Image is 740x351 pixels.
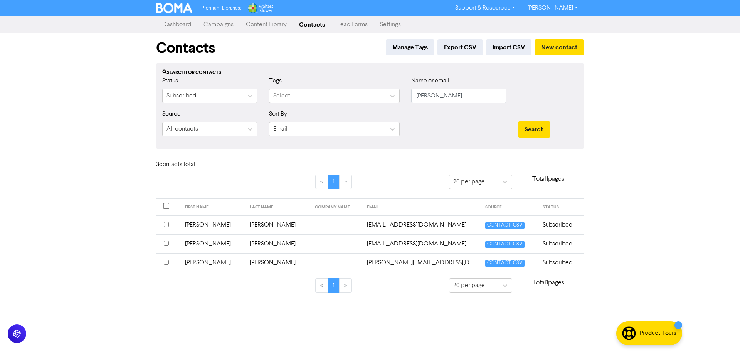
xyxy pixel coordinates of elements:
button: Import CSV [486,39,531,55]
th: LAST NAME [245,199,310,216]
a: Page 1 is your current page [328,278,340,293]
td: [PERSON_NAME] [245,253,310,272]
div: All contacts [166,124,198,134]
td: carso1954@hotmail.com [362,215,481,234]
div: Subscribed [166,91,196,101]
th: STATUS [538,199,584,216]
label: Name or email [411,76,449,86]
a: Dashboard [156,17,197,32]
label: Tags [269,76,282,86]
a: Lead Forms [331,17,374,32]
a: Page 1 is your current page [328,175,340,189]
th: COMPANY NAME [310,199,363,216]
p: Total 1 pages [512,278,584,287]
th: SOURCE [481,199,538,216]
td: [PERSON_NAME] [180,253,246,272]
iframe: Chat Widget [701,314,740,351]
div: Search for contacts [162,69,578,76]
label: Sort By [269,109,287,119]
h1: Contacts [156,39,215,57]
div: 20 per page [453,177,485,186]
a: Settings [374,17,407,32]
td: Subscribed [538,215,584,234]
th: EMAIL [362,199,481,216]
h6: 3 contact s total [156,161,218,168]
td: [PERSON_NAME] [245,215,310,234]
div: Email [273,124,288,134]
a: Content Library [240,17,293,32]
td: [PERSON_NAME] [180,234,246,253]
div: Select... [273,91,294,101]
td: Subscribed [538,253,584,272]
td: [PERSON_NAME] [245,234,310,253]
img: BOMA Logo [156,3,192,13]
div: 20 per page [453,281,485,290]
span: CONTACT-CSV [485,241,525,248]
span: CONTACT-CSV [485,222,525,229]
img: Wolters Kluwer [247,3,273,13]
button: New contact [535,39,584,55]
button: Manage Tags [386,39,434,55]
td: sarah.carson1608@gmail.com [362,253,481,272]
a: Contacts [293,17,331,32]
label: Status [162,76,178,86]
td: mcarson0073@hotmail.com [362,234,481,253]
label: Source [162,109,181,119]
td: Subscribed [538,234,584,253]
button: Search [518,121,550,138]
th: FIRST NAME [180,199,246,216]
span: CONTACT-CSV [485,260,525,267]
p: Total 1 pages [512,175,584,184]
td: [PERSON_NAME] [180,215,246,234]
span: Premium Libraries: [202,6,241,11]
a: Support & Resources [449,2,521,14]
button: Export CSV [437,39,483,55]
a: [PERSON_NAME] [521,2,584,14]
a: Campaigns [197,17,240,32]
